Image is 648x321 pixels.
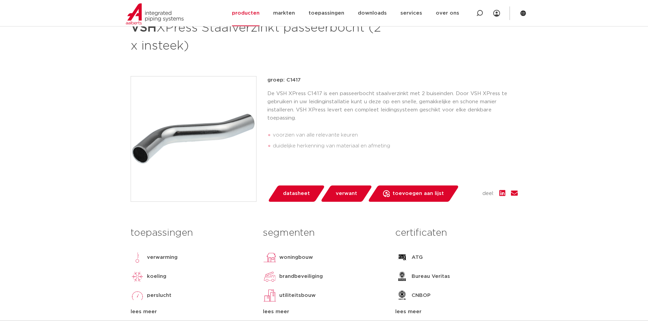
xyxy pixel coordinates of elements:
h1: XPress Staalverzinkt passeerbocht (2 x insteek) [131,18,386,54]
p: perslucht [147,291,171,300]
p: woningbouw [279,253,313,262]
a: datasheet [267,185,325,202]
img: Bureau Veritas [395,270,409,283]
span: verwant [336,188,357,199]
p: koeling [147,272,166,281]
img: koeling [131,270,144,283]
li: voorzien van alle relevante keuren [273,130,518,141]
h3: segmenten [263,226,385,240]
span: toevoegen aan lijst [393,188,444,199]
p: verwarming [147,253,178,262]
h3: certificaten [395,226,517,240]
strong: VSH [131,22,156,34]
p: De VSH XPress C1417 is een passeerbocht staalverzinkt met 2 buiseinden. Door VSH XPress te gebrui... [267,90,518,122]
img: verwarming [131,251,144,264]
p: CNBOP [412,291,431,300]
span: datasheet [283,188,310,199]
h3: toepassingen [131,226,253,240]
li: duidelijke herkenning van materiaal en afmeting [273,141,518,151]
div: lees meer [263,308,385,316]
img: woningbouw [263,251,277,264]
p: brandbeveiliging [279,272,323,281]
div: lees meer [131,308,253,316]
p: groep: C1417 [267,76,518,84]
img: Product Image for VSH XPress Staalverzinkt passeerbocht (2 x insteek) [131,76,256,201]
img: CNBOP [395,289,409,302]
p: utiliteitsbouw [279,291,316,300]
img: brandbeveiliging [263,270,277,283]
a: verwant [320,185,372,202]
img: utiliteitsbouw [263,289,277,302]
p: ATG [412,253,423,262]
img: perslucht [131,289,144,302]
div: lees meer [395,308,517,316]
img: ATG [395,251,409,264]
span: deel: [482,190,494,198]
p: Bureau Veritas [412,272,450,281]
